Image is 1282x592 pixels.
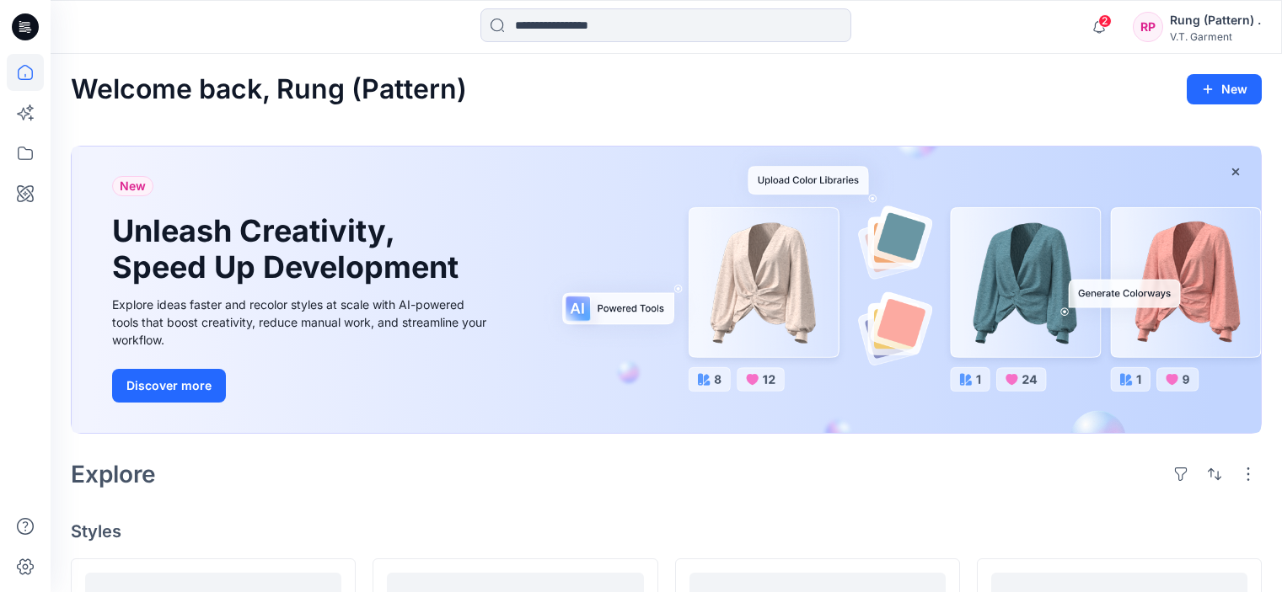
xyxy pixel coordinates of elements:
div: V.T. Garment [1170,30,1261,43]
h2: Explore [71,461,156,488]
div: Explore ideas faster and recolor styles at scale with AI-powered tools that boost creativity, red... [112,296,491,349]
div: Rung (Pattern) . [1170,10,1261,30]
a: Discover more [112,369,491,403]
span: New [120,176,146,196]
h2: Welcome back, Rung (Pattern) [71,74,467,105]
button: New [1187,74,1262,104]
div: RP [1133,12,1163,42]
span: 2 [1098,14,1112,28]
h4: Styles [71,521,1262,541]
button: Discover more [112,369,226,403]
h1: Unleash Creativity, Speed Up Development [112,213,466,285]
